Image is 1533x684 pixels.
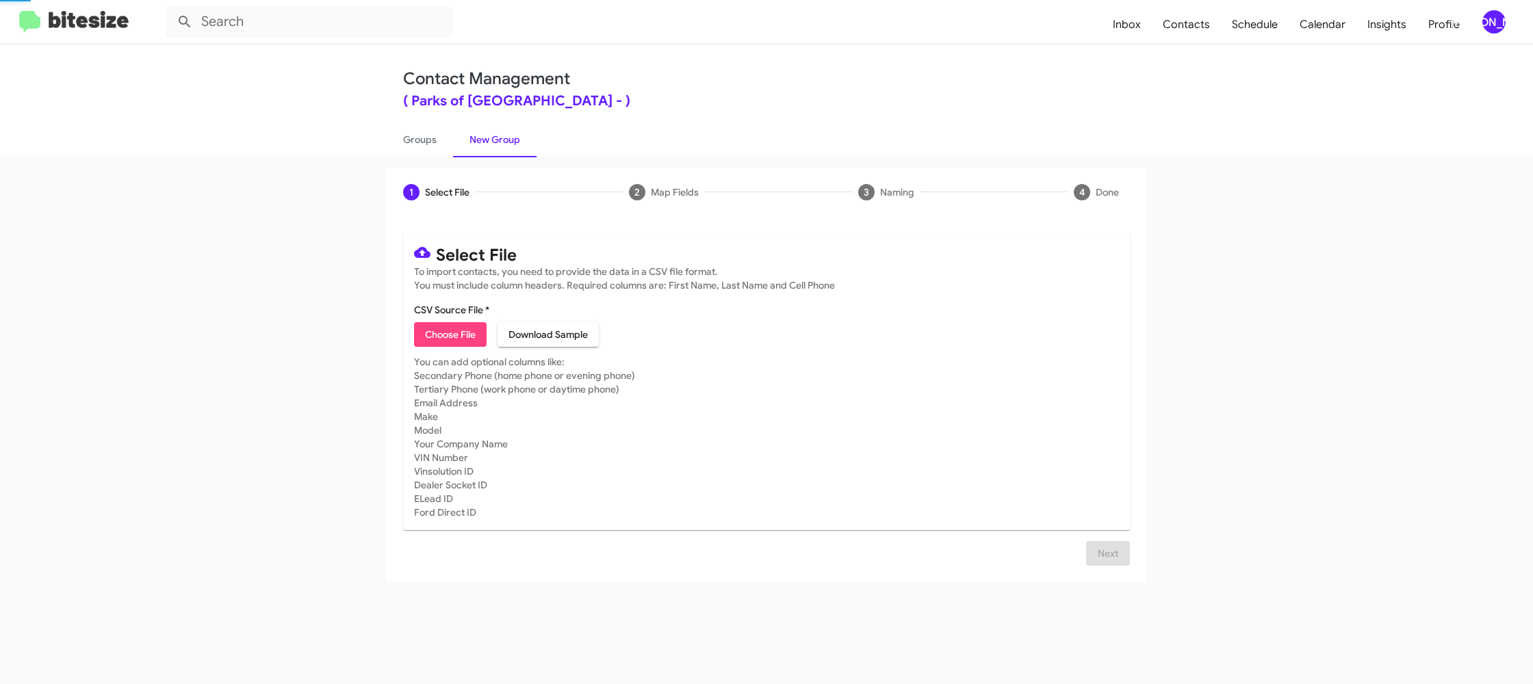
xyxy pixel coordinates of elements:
a: Profile [1417,5,1471,44]
span: Next [1097,541,1119,566]
div: [PERSON_NAME] [1482,10,1506,34]
label: CSV Source File * [414,303,489,317]
button: Choose File [414,322,487,347]
mat-card-title: Select File [414,244,1119,262]
a: Contacts [1152,5,1221,44]
button: [PERSON_NAME] [1471,10,1518,34]
a: New Group [453,122,537,157]
div: ( Parks of [GEOGRAPHIC_DATA] - ) [403,94,1130,108]
mat-card-subtitle: You can add optional columns like: Secondary Phone (home phone or evening phone) Tertiary Phone (... [414,355,1119,519]
span: Choose File [425,322,476,347]
mat-card-subtitle: To import contacts, you need to provide the data in a CSV file format. You must include column he... [414,265,1119,292]
a: Inbox [1102,5,1152,44]
a: Insights [1356,5,1417,44]
a: Groups [387,122,453,157]
a: Contact Management [403,68,570,89]
a: Schedule [1221,5,1289,44]
button: Download Sample [498,322,599,347]
input: Search [166,5,453,38]
a: Calendar [1289,5,1356,44]
button: Next [1086,541,1130,566]
span: Download Sample [508,322,588,347]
